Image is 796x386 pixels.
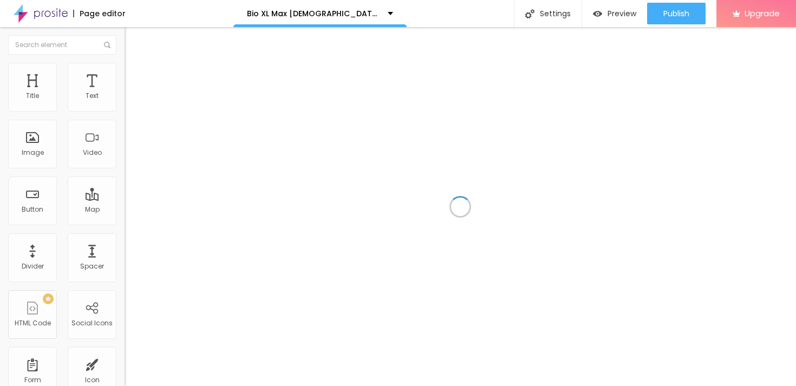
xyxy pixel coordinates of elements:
button: Publish [647,3,706,24]
img: view-1.svg [593,9,602,18]
div: Page editor [73,10,126,17]
div: Spacer [80,263,104,270]
div: Map [85,206,100,213]
div: Form [24,376,41,384]
button: Preview [582,3,647,24]
p: Bio XL Max [DEMOGRAPHIC_DATA][MEDICAL_DATA]™ AU [GEOGRAPHIC_DATA] [GEOGRAPHIC_DATA] [GEOGRAPHIC_D... [247,10,380,17]
input: Search element [8,35,116,55]
div: Image [22,149,44,156]
div: Social Icons [71,319,113,327]
span: Publish [663,9,689,18]
img: Icone [104,42,110,48]
div: Divider [22,263,44,270]
div: Video [83,149,102,156]
div: Icon [85,376,100,384]
img: Icone [525,9,534,18]
div: Text [86,92,99,100]
span: Preview [608,9,636,18]
div: Button [22,206,43,213]
div: Title [26,92,39,100]
div: HTML Code [15,319,51,327]
span: Upgrade [745,9,780,18]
